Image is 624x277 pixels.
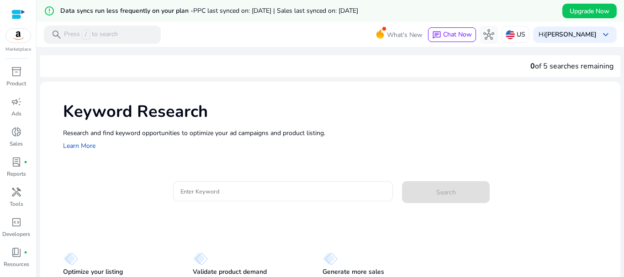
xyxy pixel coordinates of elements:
[11,187,22,198] span: handyman
[530,61,535,71] span: 0
[562,4,617,18] button: Upgrade Now
[570,6,609,16] span: Upgrade Now
[530,61,613,72] div: of 5 searches remaining
[2,230,30,238] p: Developers
[11,66,22,77] span: inventory_2
[63,267,123,277] p: Optimize your listing
[323,252,338,265] img: diamond.svg
[10,200,23,208] p: Tools
[51,29,62,40] span: search
[63,128,611,138] p: Research and find keyword opportunities to optimize your ad campaigns and product listing.
[539,31,597,38] p: Hi
[600,29,611,40] span: keyboard_arrow_down
[44,5,55,16] mat-icon: error_outline
[4,260,29,268] p: Resources
[60,7,358,15] h5: Data syncs run less frequently on your plan -
[517,26,525,42] p: US
[64,30,118,40] p: Press to search
[11,157,22,167] span: lab_profile
[545,30,597,39] b: [PERSON_NAME]
[193,6,358,15] span: PPC last synced on: [DATE] | Sales last synced on: [DATE]
[443,30,472,39] span: Chat Now
[11,96,22,107] span: campaign
[432,31,441,40] span: chat
[63,102,611,121] h1: Keyword Research
[63,252,78,265] img: diamond.svg
[506,30,515,39] img: us.svg
[7,170,26,178] p: Reports
[10,140,23,148] p: Sales
[5,46,31,53] p: Marketplace
[6,29,31,42] img: amazon.svg
[11,247,22,258] span: book_4
[24,251,27,254] span: fiber_manual_record
[483,29,494,40] span: hub
[323,267,384,277] p: Generate more sales
[6,79,26,88] p: Product
[11,217,22,228] span: code_blocks
[82,30,90,40] span: /
[387,27,423,43] span: What's New
[11,126,22,137] span: donut_small
[193,252,208,265] img: diamond.svg
[24,160,27,164] span: fiber_manual_record
[63,141,95,150] a: Learn More
[11,110,21,118] p: Ads
[480,26,498,44] button: hub
[428,27,476,42] button: chatChat Now
[193,267,267,277] p: Validate product demand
